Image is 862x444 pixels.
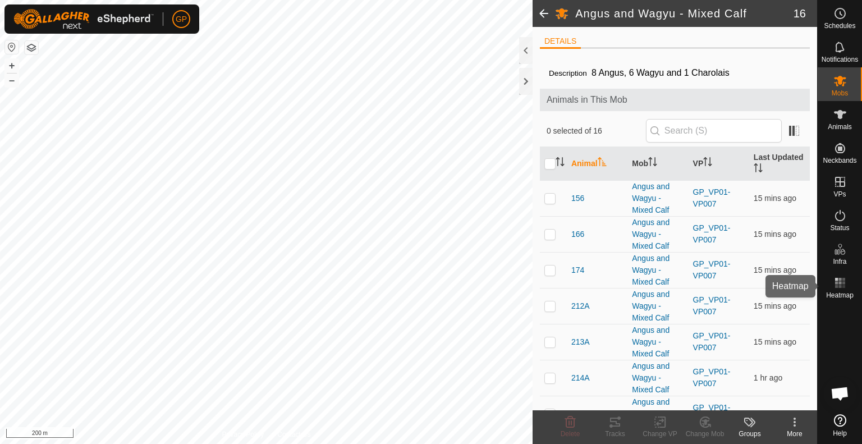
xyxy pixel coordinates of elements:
span: 5 Sept 2025, 2:01 pm [754,266,796,274]
span: 212A [571,300,590,312]
div: Angus and Wagyu - Mixed Calf [632,253,684,288]
span: 214A [571,372,590,384]
a: GP_VP01-VP007 [693,331,731,352]
span: Infra [833,258,846,265]
div: Angus and Wagyu - Mixed Calf [632,360,684,396]
span: Notifications [822,56,858,63]
span: 16 [794,5,806,22]
span: 5 Sept 2025, 2:01 pm [754,409,796,418]
span: VPs [833,191,846,198]
div: Groups [727,429,772,439]
li: DETAILS [540,35,581,49]
h2: Angus and Wagyu - Mixed Calf [575,7,794,20]
span: Mobs [832,90,848,97]
a: GP_VP01-VP007 [693,295,731,316]
a: GP_VP01-VP007 [693,367,731,388]
div: Tracks [593,429,638,439]
span: 5 Sept 2025, 2:01 pm [754,194,796,203]
img: Gallagher Logo [13,9,154,29]
span: Help [833,430,847,437]
label: Description [549,69,587,77]
a: GP_VP01-VP007 [693,403,731,424]
button: – [5,74,19,87]
a: GP_VP01-VP007 [693,223,731,244]
span: 5 Sept 2025, 2:01 pm [754,337,796,346]
span: 5 Sept 2025, 2:01 pm [754,301,796,310]
span: Delete [561,430,580,438]
span: 166 [571,228,584,240]
th: Animal [567,147,627,181]
span: 213A [571,336,590,348]
button: Reset Map [5,40,19,54]
span: 8 Angus, 6 Wagyu and 1 Charolais [587,63,734,82]
span: 0 selected of 16 [547,125,646,137]
span: 156 [571,193,584,204]
span: 215A [571,408,590,420]
p-sorticon: Activate to sort [556,159,565,168]
div: More [772,429,817,439]
div: Angus and Wagyu - Mixed Calf [632,181,684,216]
div: Angus and Wagyu - Mixed Calf [632,289,684,324]
th: Mob [627,147,688,181]
th: Last Updated [749,147,810,181]
div: Angus and Wagyu - Mixed Calf [632,396,684,432]
div: Angus and Wagyu - Mixed Calf [632,324,684,360]
a: Privacy Policy [222,429,264,440]
p-sorticon: Activate to sort [754,165,763,174]
a: GP_VP01-VP007 [693,187,731,208]
span: 5 Sept 2025, 2:01 pm [754,230,796,239]
span: 5 Sept 2025, 1:01 pm [754,373,782,382]
span: 174 [571,264,584,276]
span: Neckbands [823,157,856,164]
span: Heatmap [826,292,854,299]
span: Schedules [824,22,855,29]
th: VP [689,147,749,181]
p-sorticon: Activate to sort [598,159,607,168]
div: Change VP [638,429,682,439]
span: GP [176,13,187,25]
span: Animals [828,123,852,130]
button: + [5,59,19,72]
a: GP_VP01-VP007 [693,259,731,280]
span: Status [830,225,849,231]
a: Open chat [823,377,857,410]
div: Angus and Wagyu - Mixed Calf [632,217,684,252]
button: Map Layers [25,41,38,54]
a: Contact Us [277,429,310,440]
input: Search (S) [646,119,782,143]
div: Change Mob [682,429,727,439]
a: Help [818,410,862,441]
span: Animals in This Mob [547,93,803,107]
p-sorticon: Activate to sort [648,159,657,168]
p-sorticon: Activate to sort [703,159,712,168]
